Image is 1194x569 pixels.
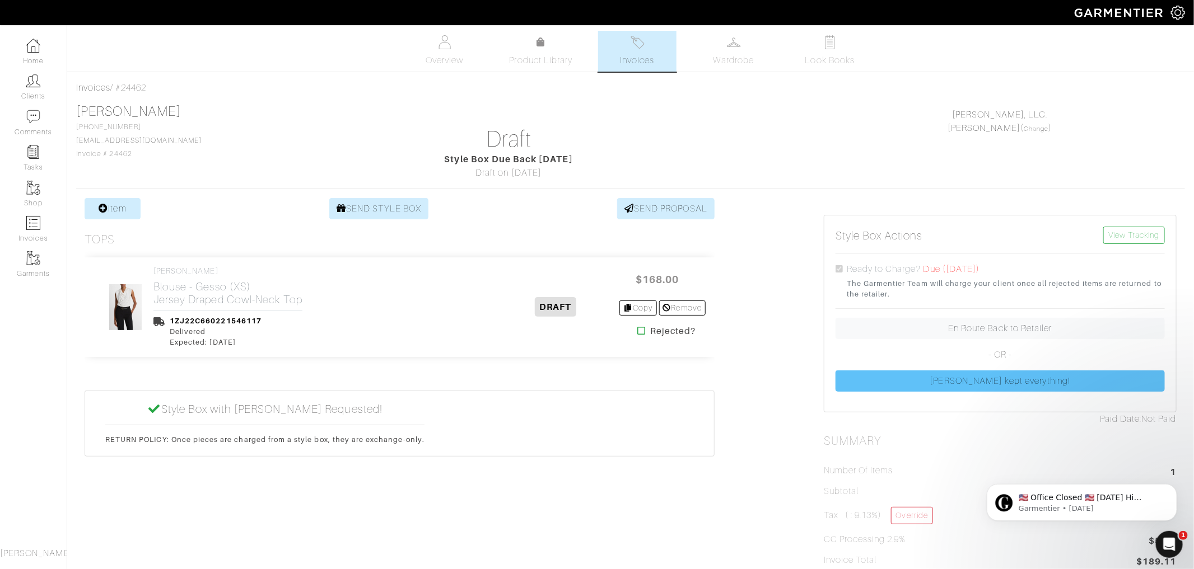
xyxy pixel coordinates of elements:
[76,81,1185,95] div: / #24462
[1156,531,1183,558] iframe: Intercom live chat
[620,54,654,67] span: Invoices
[26,216,40,230] img: orders-icon-0abe47150d42831381b5fb84f609e132dff9fe21cb692f30cb5eec754e2cba89.png
[1149,534,1177,549] span: $5.78
[824,486,859,497] h5: Subtotal
[26,74,40,88] img: clients-icon-6bae9207a08558b7cb47a8932f037763ab4055f8c8b6bfacd5dc20c3e0201464.png
[26,110,40,124] img: comment-icon-a0a6a9ef722e966f86d9cbdc48e553b5cf19dbc54f86b18d962a5391bc8f6eb6.png
[631,35,645,49] img: orders-27d20c2124de7fd6de4e0e44c1d41de31381a507db9b33961299e4e07d508b8c.svg
[1069,3,1171,22] img: garmentier-logo-header-white-b43fb05a5012e4ada735d5af1a66efaba907eab6374d6393d1fbf88cb4ef424d.png
[650,325,696,338] strong: Rejected?
[76,83,110,93] a: Invoices
[535,297,576,317] span: DRAFT
[76,137,202,144] a: [EMAIL_ADDRESS][DOMAIN_NAME]
[824,434,1177,448] h2: Summary
[85,233,115,247] h3: Tops
[694,31,773,72] a: Wardrobe
[153,266,302,276] h4: [PERSON_NAME]
[727,35,741,49] img: wardrobe-487a4870c1b7c33e795ec22d11cfc2ed9d08956e64fb3008fe2437562e282088.svg
[26,181,40,195] img: garments-icon-b7da505a4dc4fd61783c78ac3ca0ef83fa9d6f193b1c9dc38574b1d14d53ca28.png
[598,31,677,72] a: Invoices
[823,35,837,49] img: todo-9ac3debb85659649dc8f770b8b6100bb5dab4b48dedcbae339e5042a72dfd3cc.svg
[170,326,262,337] div: Delivered
[26,39,40,53] img: dashboard-icon-dbcd8f5a0b271acd01030246c82b418ddd0df26cd7fceb0bd07c9910d44c42f6.png
[836,370,1165,392] a: [PERSON_NAME] kept everything!
[332,126,685,153] h1: Draft
[329,198,428,219] a: SEND STYLE BOX
[836,229,923,242] h5: Style Box Actions
[624,267,691,291] span: $168.00
[170,317,262,325] a: 1ZJ22C660221546117
[105,402,425,416] h5: Style Box with [PERSON_NAME] Requested!
[948,123,1020,133] a: [PERSON_NAME]
[952,110,1048,120] a: [PERSON_NAME], LLC.
[438,35,452,49] img: basicinfo-40fd8af6dae0f16599ec9e87c0ef1c0a1fdea2edbe929e3d69a839185d80c458.svg
[153,266,302,306] a: [PERSON_NAME] Blouse - Gesso (XS)Jersey Draped Cowl-Neck Top
[1100,414,1142,424] span: Paid Date:
[824,465,893,476] h5: Number of Items
[105,434,425,445] p: RETURN POLICY: Once pieces are charged from a style box, they are exchange-only.
[824,555,877,566] h5: Invoice Total
[791,31,869,72] a: Look Books
[332,166,685,180] div: Draft on [DATE]
[153,280,302,306] h2: Blouse - Gesso (XS) Jersey Draped Cowl-Neck Top
[502,36,580,67] a: Product Library
[836,318,1165,339] a: En Route Back to Retailer
[659,300,706,316] a: Remove
[617,198,715,219] a: SEND PROPOSAL
[109,284,143,331] img: Ef5Ho69tBgdtBxVqYLvctMEd
[85,198,141,219] a: Item
[828,108,1172,135] div: ( )
[619,300,657,316] a: Copy
[1103,227,1165,244] a: View Tracking
[76,104,181,119] a: [PERSON_NAME]
[891,507,933,524] a: Override
[824,412,1177,426] div: Not Paid
[76,123,202,158] span: [PHONE_NUMBER] Invoice # 24462
[805,54,855,67] span: Look Books
[847,278,1165,299] small: The Garmentier Team will charge your client once all rejected items are returned to the retailer.
[426,54,463,67] span: Overview
[836,348,1165,361] p: - OR -
[170,337,262,347] div: Expected: [DATE]
[26,251,40,265] img: garments-icon-b7da505a4dc4fd61783c78ac3ca0ef83fa9d6f193b1c9dc38574b1d14d53ca28.png
[1179,531,1188,540] span: 1
[824,534,906,545] h5: CC Processing 2.9%
[332,153,685,166] div: Style Box Due Back [DATE]
[924,264,980,274] span: Due ([DATE])
[1171,6,1185,20] img: gear-icon-white-bd11855cb880d31180b6d7d6211b90ccbf57a29d726f0c71d8c61bd08dd39cc2.png
[847,262,921,276] label: Ready to Charge?
[824,507,933,524] h5: Tax ( : 9.13%)
[970,460,1194,539] iframe: Intercom notifications message
[510,54,573,67] span: Product Library
[405,31,484,72] a: Overview
[1024,125,1048,132] a: Change
[26,145,40,159] img: reminder-icon-8004d30b9f0a5d33ae49ab947aed9ed385cf756f9e5892f1edd6e32f2345188e.png
[713,54,754,67] span: Wardrobe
